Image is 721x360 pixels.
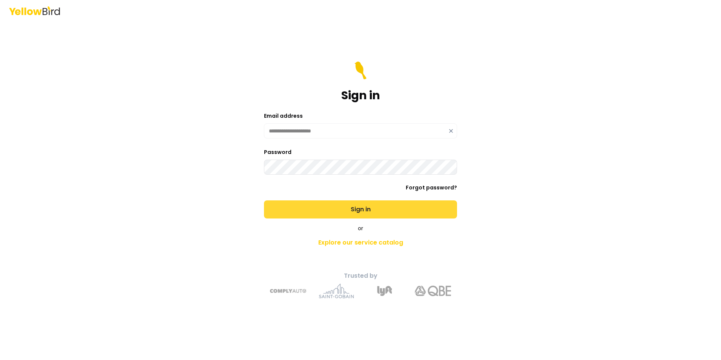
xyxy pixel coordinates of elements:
a: Explore our service catalog [228,235,493,250]
p: Trusted by [228,271,493,280]
span: or [358,225,363,232]
label: Email address [264,112,303,120]
h1: Sign in [341,89,380,102]
button: Sign in [264,200,457,218]
a: Forgot password? [406,184,457,191]
label: Password [264,148,291,156]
